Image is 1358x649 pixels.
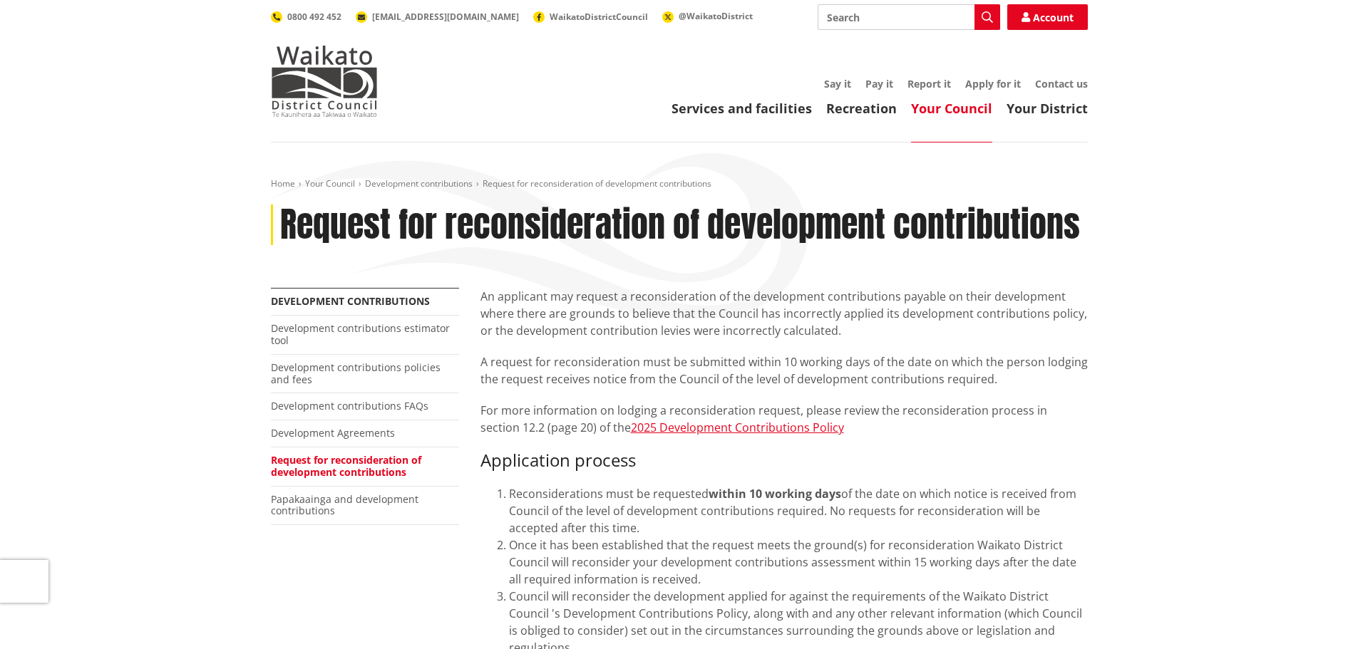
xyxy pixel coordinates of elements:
a: Your District [1007,100,1088,117]
li: Once it has been established that the request meets the ground(s) for reconsideration Waikato Dis... [509,536,1088,588]
a: Development contributions FAQs [271,399,428,412]
a: Development contributions [271,294,430,308]
a: WaikatoDistrictCouncil [533,11,648,23]
strong: within 10 working days [709,486,841,502]
h3: Application process [480,450,1088,471]
input: Search input [818,4,1000,30]
a: Home [271,177,295,189]
a: Request for reconsideration of development contributions [271,453,421,479]
a: 2025 Development Contributions Policy [631,420,844,435]
nav: breadcrumb [271,178,1088,190]
span: @WaikatoDistrict [679,10,753,22]
span: [EMAIL_ADDRESS][DOMAIN_NAME] [372,11,519,23]
p: An applicant may request a reconsideration of the development contributions payable on their deve... [480,288,1088,339]
li: Reconsiderations must be requested of the date on which notice is received from Council of the le... [509,485,1088,536]
a: [EMAIL_ADDRESS][DOMAIN_NAME] [356,11,519,23]
a: Development contributions estimator tool [271,321,450,347]
span: Request for reconsideration of development contributions [483,177,711,189]
a: Say it [824,77,851,90]
a: Pay it [865,77,893,90]
img: Waikato District Council - Te Kaunihera aa Takiwaa o Waikato [271,46,378,117]
p: A request for reconsideration must be submitted within 10 working days of the date on which the p... [480,353,1088,388]
a: Services and facilities [672,100,812,117]
a: Development contributions policies and fees [271,360,441,386]
a: Development Agreements [271,426,395,440]
a: Account [1007,4,1088,30]
a: Your Council [911,100,992,117]
span: WaikatoDistrictCouncil [550,11,648,23]
a: Report it [907,77,951,90]
a: Papakaainga and development contributions [271,492,418,518]
a: Apply for it [965,77,1021,90]
p: For more information on lodging a reconsideration request, please review the reconsideration proc... [480,402,1088,436]
a: Your Council [305,177,355,189]
a: @WaikatoDistrict [662,10,753,22]
a: Recreation [826,100,897,117]
a: 0800 492 452 [271,11,341,23]
span: 0800 492 452 [287,11,341,23]
a: Development contributions [365,177,473,189]
a: Contact us [1035,77,1088,90]
h1: Request for reconsideration of development contributions [280,204,1080,246]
